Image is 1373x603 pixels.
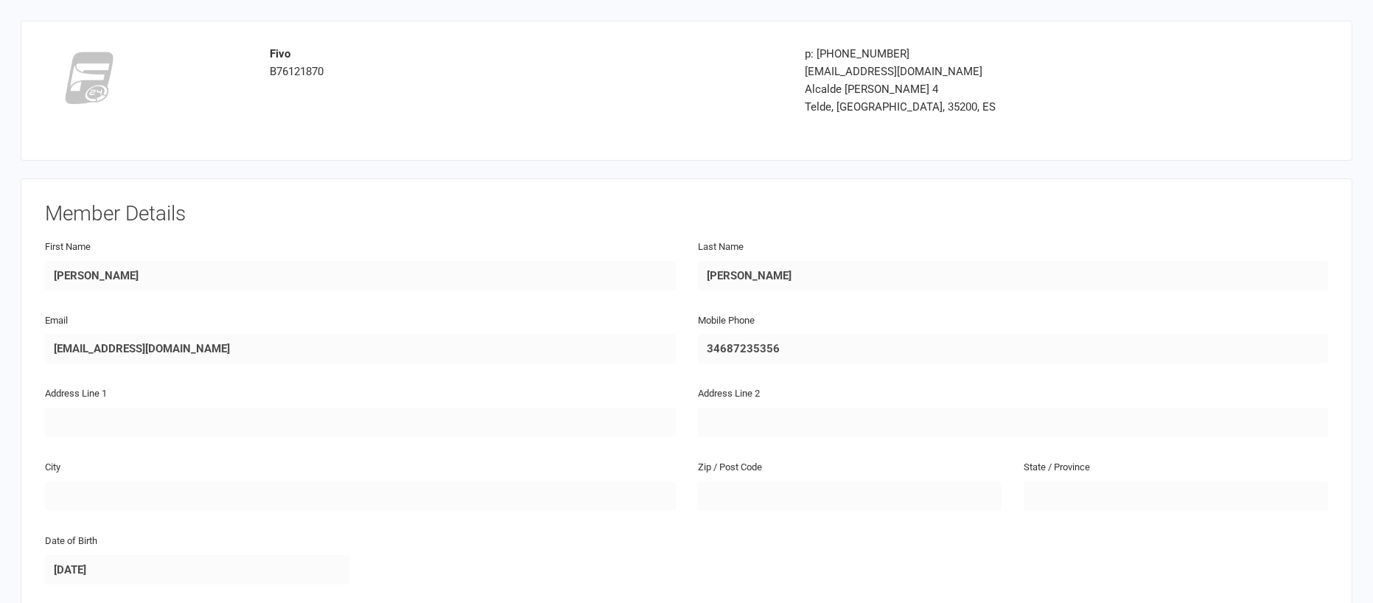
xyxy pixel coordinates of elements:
[1024,460,1090,475] label: State / Province
[45,460,60,475] label: City
[45,386,107,402] label: Address Line 1
[698,313,755,329] label: Mobile Phone
[805,98,1210,116] div: Telde, [GEOGRAPHIC_DATA], 35200, ES
[45,240,91,255] label: First Name
[45,203,1328,226] h3: Member Details
[805,45,1210,63] div: p: [PHONE_NUMBER]
[805,80,1210,98] div: Alcalde [PERSON_NAME] 4
[698,386,760,402] label: Address Line 2
[45,534,97,549] label: Date of Birth
[270,45,782,80] div: B76121870
[698,460,762,475] label: Zip / Post Code
[56,45,122,111] img: logo.png
[45,313,68,329] label: Email
[805,63,1210,80] div: [EMAIL_ADDRESS][DOMAIN_NAME]
[698,240,744,255] label: Last Name
[270,47,290,60] strong: Fivo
